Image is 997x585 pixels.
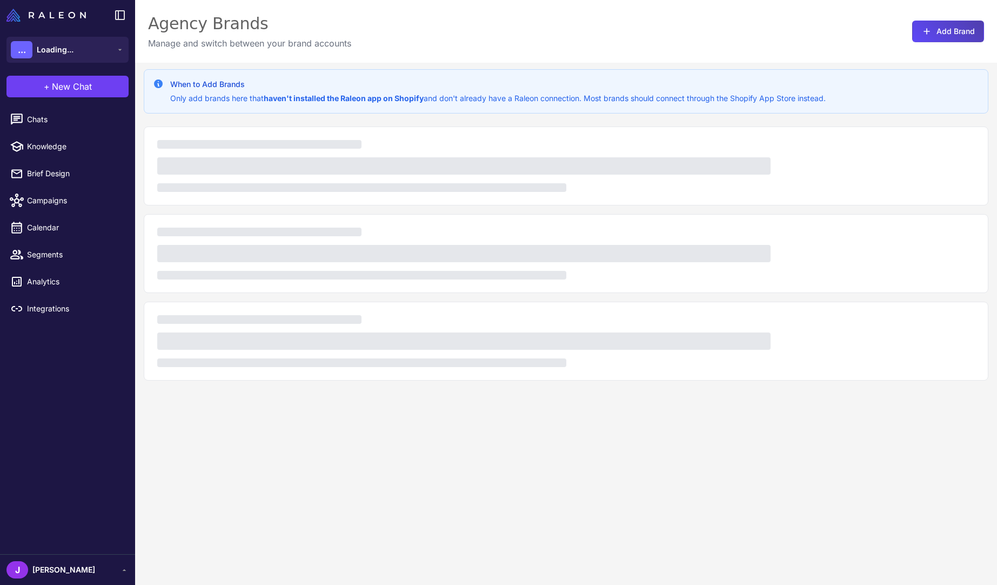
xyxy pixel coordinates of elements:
p: Manage and switch between your brand accounts [148,37,351,50]
span: Integrations [27,303,122,315]
span: New Chat [52,80,92,93]
span: Chats [27,114,122,125]
span: Knowledge [27,141,122,152]
span: [PERSON_NAME] [32,564,95,576]
strong: haven't installed the Raleon app on Shopify [264,94,424,103]
a: Campaigns [4,189,131,212]
a: Raleon Logo [6,9,90,22]
button: Add Brand [912,21,984,42]
a: Brief Design [4,162,131,185]
a: Knowledge [4,135,131,158]
button: +New Chat [6,76,129,97]
a: Calendar [4,216,131,239]
div: J [6,561,28,579]
div: ... [11,41,32,58]
span: Analytics [27,276,122,288]
span: Segments [27,249,122,261]
div: Agency Brands [148,13,351,35]
span: Calendar [27,222,122,234]
img: Raleon Logo [6,9,86,22]
h3: When to Add Brands [170,78,826,90]
span: Loading... [37,44,73,56]
span: Campaigns [27,195,122,207]
p: Only add brands here that and don't already have a Raleon connection. Most brands should connect ... [170,92,826,104]
a: Chats [4,108,131,131]
button: ...Loading... [6,37,129,63]
a: Integrations [4,297,131,320]
a: Segments [4,243,131,266]
span: + [44,80,50,93]
a: Analytics [4,270,131,293]
span: Brief Design [27,168,122,180]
